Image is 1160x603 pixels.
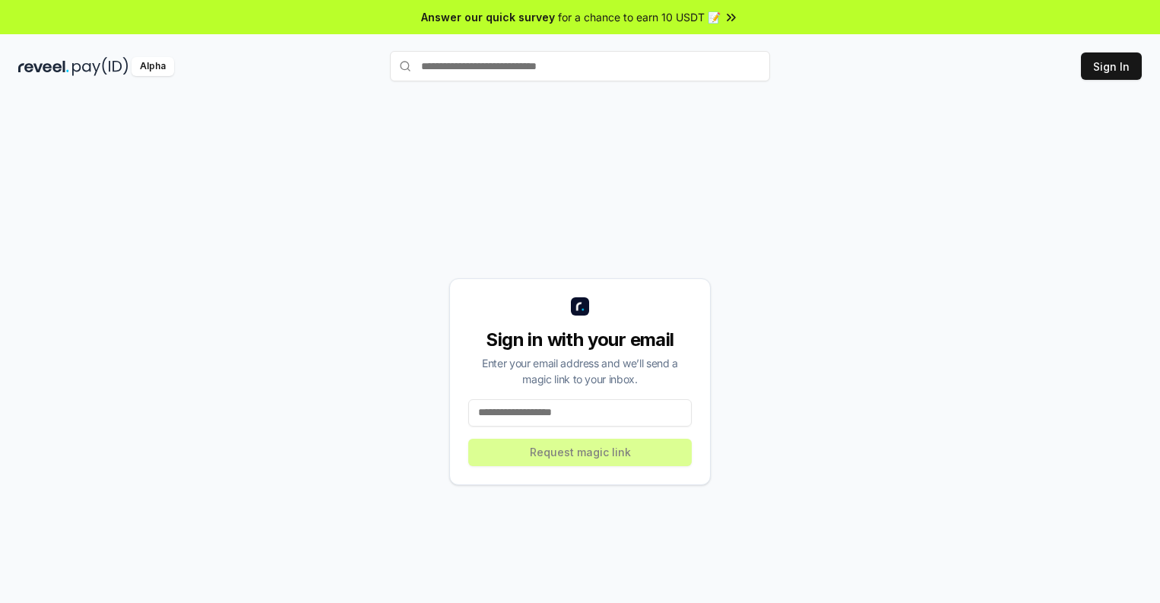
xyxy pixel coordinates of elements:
[18,57,69,76] img: reveel_dark
[72,57,128,76] img: pay_id
[132,57,174,76] div: Alpha
[1081,52,1142,80] button: Sign In
[468,355,692,387] div: Enter your email address and we’ll send a magic link to your inbox.
[421,9,555,25] span: Answer our quick survey
[571,297,589,316] img: logo_small
[558,9,721,25] span: for a chance to earn 10 USDT 📝
[468,328,692,352] div: Sign in with your email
